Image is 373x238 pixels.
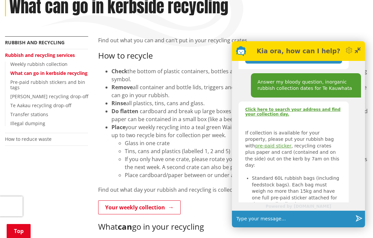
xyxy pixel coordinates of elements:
strong: Do flatten [111,108,138,115]
strong: Remove [111,84,133,91]
li: Glass in one crate [125,139,368,147]
a: What can go in kerbside recycling [10,70,88,76]
a: How to reduce waste [5,136,52,142]
div: Answer my bloody question, inorganic rubbish collection dates for Te Kauwhata [251,73,361,98]
div: all container and bottle lids, triggers and pumps, plastics from garden shed or garage – these ca... [111,83,368,99]
a: Click here to search your address and find your collection day. [245,107,340,117]
a: pre-paid sticker [255,143,291,148]
a: Te Aakau recycling drop-off [10,102,71,109]
a: Top [7,224,31,238]
a: Rubbish and recycling [5,39,65,46]
div: Kia ora, how can I help? [246,45,351,57]
li: If you only have one crate, please rotate your recycling. Glass one week and plastic, tins and ca... [125,155,368,171]
a: Your weekly collection [98,200,181,214]
div: the bottom of plastic containers, bottles and trays for the numbers 1, 2 or 5 inside the recyclin... [111,67,368,83]
strong: Rinse [111,100,126,107]
input: Type your message... [234,211,353,227]
strong: Check [111,68,127,75]
p: Find out what you can and can’t put in your recycling crates. [98,36,368,44]
li: Place cardboard/paper between or under a crate or in a cardboard box not in the crate. [125,171,368,179]
a: Illegal dumping [10,120,45,126]
li: your weekly recycling into a teal green Waikato District Council recycling crate. You can put out... [111,123,368,179]
a: [PERSON_NAME] recycling drop-off [10,93,88,100]
a: Weekly rubbish collection [10,61,68,67]
strong: Place [111,123,125,131]
a: Rubbish and recycling services [5,52,75,58]
li: Tins, cans and plastics (labelled 1, 2 and 5) in the other crate [125,147,368,155]
h3: What go in your recycling [98,222,368,232]
a: Pre-paid rubbish stickers and bin tags [10,79,85,91]
div: all plastics, tins, cans and glass. [111,99,368,107]
a: Transfer stations [10,111,48,118]
div: Powered by [232,202,365,211]
p: If collection is available for your property, please put your rubbish bag with , recycling crates... [245,130,342,169]
h3: How to recycle [98,51,368,61]
li: Standard 60L rubbish bags (including feedstock bags). Each bag must weigh no more than 15kg and h... [252,175,342,208]
strong: can [118,221,132,232]
p: Find out what day your rubbish and recycling is collected and how to get a recycling crate. [98,186,368,194]
a: [DOMAIN_NAME] [294,203,331,210]
span: cardboard and break up large boxes into pieces smaller than 50cm x 50cm. Cardboard and paper can ... [111,108,368,123]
